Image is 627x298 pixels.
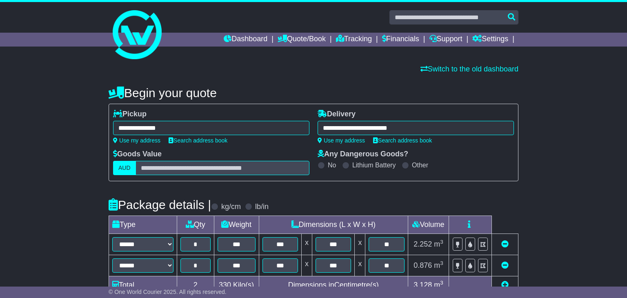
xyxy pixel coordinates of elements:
[224,33,267,47] a: Dashboard
[302,255,312,276] td: x
[355,234,365,255] td: x
[434,240,443,248] span: m
[408,216,449,234] td: Volume
[221,202,241,211] label: kg/cm
[109,216,177,234] td: Type
[113,161,136,175] label: AUD
[113,110,147,119] label: Pickup
[336,33,372,47] a: Tracking
[440,239,443,245] sup: 3
[255,202,269,211] label: lb/in
[169,137,227,144] a: Search address book
[414,240,432,248] span: 2.252
[177,216,214,234] td: Qty
[109,86,518,100] h4: Begin your quote
[259,276,408,294] td: Dimensions in Centimetre(s)
[440,280,443,286] sup: 3
[302,234,312,255] td: x
[278,33,326,47] a: Quote/Book
[434,281,443,289] span: m
[113,150,162,159] label: Goods Value
[429,33,462,47] a: Support
[214,216,259,234] td: Weight
[501,281,509,289] a: Add new item
[219,281,231,289] span: 330
[109,289,227,295] span: © One World Courier 2025. All rights reserved.
[440,260,443,266] sup: 3
[434,261,443,269] span: m
[472,33,508,47] a: Settings
[420,65,518,73] a: Switch to the old dashboard
[352,161,396,169] label: Lithium Battery
[328,161,336,169] label: No
[318,137,365,144] a: Use my address
[318,150,408,159] label: Any Dangerous Goods?
[177,276,214,294] td: 2
[318,110,356,119] label: Delivery
[113,137,160,144] a: Use my address
[109,276,177,294] td: Total
[355,255,365,276] td: x
[501,261,509,269] a: Remove this item
[259,216,408,234] td: Dimensions (L x W x H)
[414,261,432,269] span: 0.876
[414,281,432,289] span: 3.128
[373,137,432,144] a: Search address book
[214,276,259,294] td: Kilo(s)
[412,161,428,169] label: Other
[109,198,211,211] h4: Package details |
[382,33,419,47] a: Financials
[501,240,509,248] a: Remove this item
